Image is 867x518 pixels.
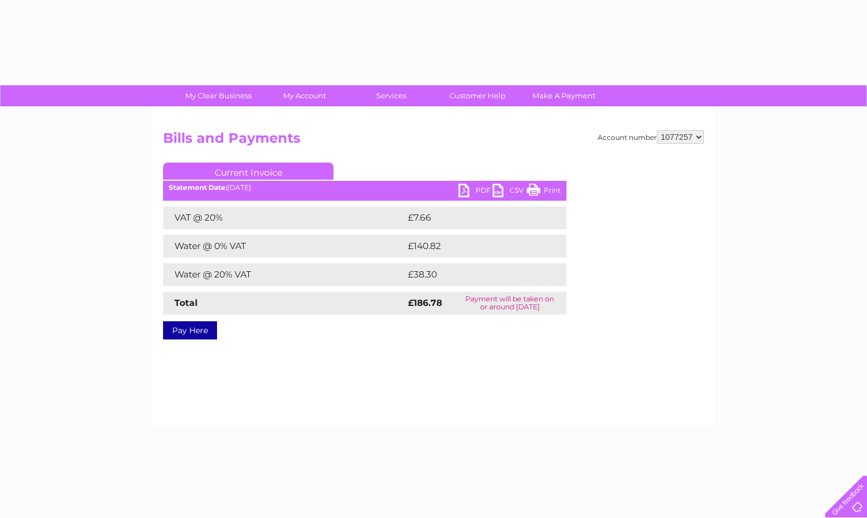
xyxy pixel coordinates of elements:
[163,235,405,258] td: Water @ 0% VAT
[408,297,442,308] strong: £186.78
[405,235,546,258] td: £140.82
[405,263,544,286] td: £38.30
[163,184,566,192] div: [DATE]
[172,85,265,106] a: My Clear Business
[163,130,704,152] h2: Bills and Payments
[598,130,704,144] div: Account number
[517,85,611,106] a: Make A Payment
[527,184,561,200] a: Print
[493,184,527,200] a: CSV
[169,183,227,192] b: Statement Date:
[453,292,566,314] td: Payment will be taken on or around [DATE]
[405,206,540,229] td: £7.66
[163,206,405,229] td: VAT @ 20%
[163,321,217,339] a: Pay Here
[344,85,438,106] a: Services
[258,85,352,106] a: My Account
[163,263,405,286] td: Water @ 20% VAT
[458,184,493,200] a: PDF
[163,163,334,180] a: Current Invoice
[431,85,524,106] a: Customer Help
[174,297,198,308] strong: Total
